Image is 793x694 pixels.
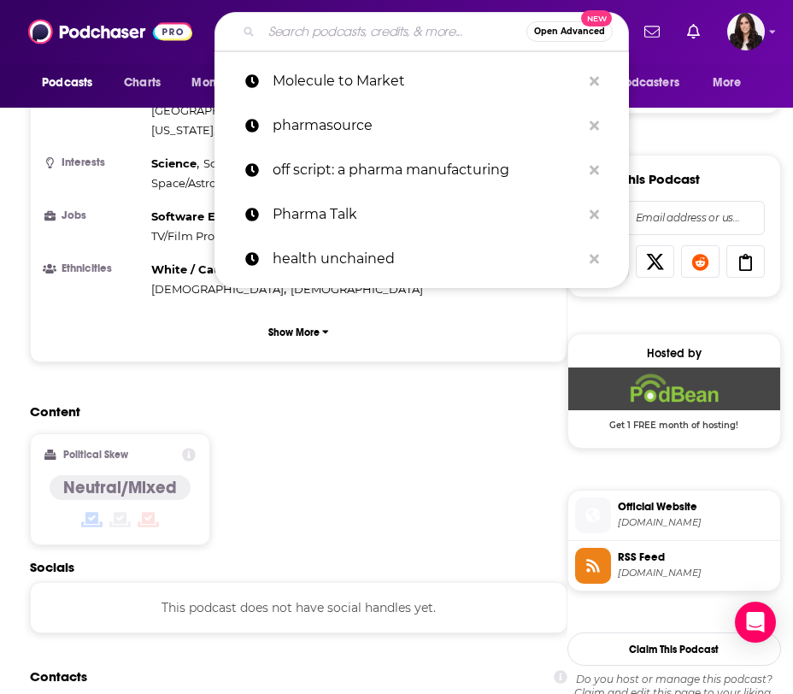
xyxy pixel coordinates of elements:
[261,18,526,45] input: Search podcasts, credits, & more...
[63,477,177,498] h4: Neutral/Mixed
[44,263,144,274] h3: Ethnicities
[214,237,629,281] a: health unchained
[203,156,297,170] span: Science - Physics
[30,67,115,99] button: open menu
[30,559,567,575] h2: Socials
[680,17,707,46] a: Show notifications dropdown
[214,103,629,148] a: pharmasource
[151,209,267,223] span: Software Engineers
[581,10,612,26] span: New
[214,192,629,237] a: Pharma Talk
[151,123,340,137] span: [US_STATE], [GEOGRAPHIC_DATA]
[568,368,780,438] a: Podbean Deal: Get 1 FREE month of hosting!
[124,71,161,95] span: Charts
[575,548,773,584] a: RSS Feed[DOMAIN_NAME]
[618,499,773,515] span: Official Website
[203,154,300,173] span: ,
[151,176,249,190] span: Space/Astronomy
[30,403,554,420] h2: Content
[727,13,765,50] span: Logged in as RebeccaShapiro
[568,346,780,361] div: Hosted by
[268,326,320,338] p: Show More
[701,67,763,99] button: open menu
[42,71,92,95] span: Podcasts
[727,13,765,50] img: User Profile
[273,148,581,192] p: off script: a pharma manufacturing
[597,71,679,95] span: For Podcasters
[151,173,251,193] span: ,
[151,103,399,117] span: [GEOGRAPHIC_DATA], [GEOGRAPHIC_DATA]
[30,582,567,633] div: This podcast does not have social handles yet.
[618,567,773,579] span: feed.podbean.com
[214,12,629,51] div: Search podcasts, credits, & more...
[568,410,780,431] span: Get 1 FREE month of hosting!
[636,245,674,278] a: Share on X/Twitter
[113,67,171,99] a: Charts
[151,282,284,296] span: [DEMOGRAPHIC_DATA]
[63,449,128,461] h2: Political Skew
[586,67,704,99] button: open menu
[727,13,765,50] button: Show profile menu
[151,262,259,276] span: White / Caucasian
[713,71,742,95] span: More
[726,245,765,278] a: Copy Link
[44,157,144,168] h3: Interests
[618,516,773,529] span: molecule2market.podbean.com
[534,27,605,36] span: Open Advanced
[44,316,553,348] button: Show More
[214,148,629,192] a: off script: a pharma manufacturing
[681,245,720,278] a: Share on Reddit
[598,202,750,234] input: Email address or username...
[151,260,261,279] span: ,
[575,497,773,533] a: Official Website[DOMAIN_NAME]
[28,15,192,48] img: Podchaser - Follow, Share and Rate Podcasts
[179,67,274,99] button: open menu
[151,101,402,121] span: ,
[584,201,765,235] div: Search followers
[584,171,700,187] h3: Share This Podcast
[618,550,773,565] span: RSS Feed
[735,602,776,643] div: Open Intercom Messenger
[44,210,144,221] h3: Jobs
[151,156,197,170] span: Science
[151,229,252,243] span: TV/Film Producers
[151,279,286,299] span: ,
[567,673,781,686] span: Do you host or manage this podcast?
[637,17,667,46] a: Show notifications dropdown
[273,103,581,148] p: pharmasource
[151,226,255,246] span: ,
[273,237,581,281] p: health unchained
[273,192,581,237] p: Pharma Talk
[567,632,781,666] button: Claim This Podcast
[30,661,87,693] h2: Contacts
[526,21,613,42] button: Open AdvancedNew
[151,207,269,226] span: ,
[151,154,199,173] span: ,
[291,282,423,296] span: [DEMOGRAPHIC_DATA]
[191,71,252,95] span: Monitoring
[273,59,581,103] p: Molecule to Market
[214,59,629,103] a: Molecule to Market
[568,368,780,410] img: Podbean Deal: Get 1 FREE month of hosting!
